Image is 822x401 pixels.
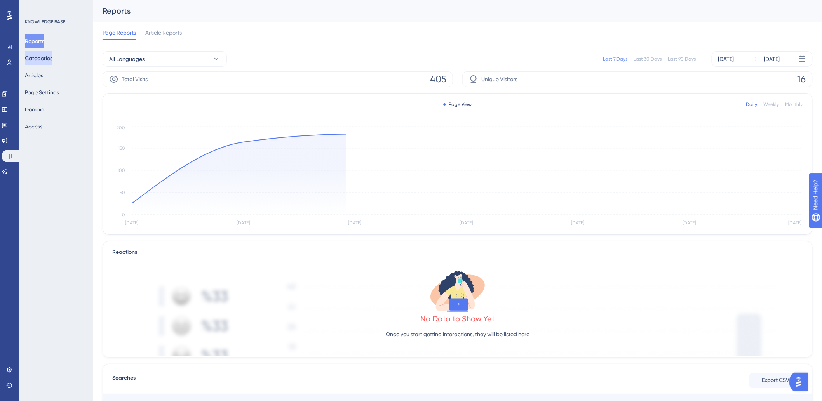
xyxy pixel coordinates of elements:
[25,19,65,25] div: KNOWLEDGE BASE
[112,373,136,387] span: Searches
[117,168,125,173] tspan: 100
[103,28,136,37] span: Page Reports
[668,56,696,62] div: Last 90 Days
[444,101,472,108] div: Page View
[122,75,148,84] span: Total Visits
[749,373,803,388] button: Export CSV
[788,220,801,226] tspan: [DATE]
[25,51,52,65] button: Categories
[237,220,250,226] tspan: [DATE]
[430,73,446,85] span: 405
[718,54,734,64] div: [DATE]
[120,190,125,195] tspan: 50
[798,73,806,85] span: 16
[683,220,696,226] tspan: [DATE]
[348,220,361,226] tspan: [DATE]
[125,220,138,226] tspan: [DATE]
[420,313,495,324] div: No Data to Show Yet
[746,101,758,108] div: Daily
[18,2,49,11] span: Need Help?
[103,51,227,67] button: All Languages
[785,101,803,108] div: Monthly
[25,120,42,134] button: Access
[460,220,473,226] tspan: [DATE]
[386,330,529,339] p: Once you start getting interactions, they will be listed here
[145,28,182,37] span: Article Reports
[25,85,59,99] button: Page Settings
[789,370,813,394] iframe: UserGuiding AI Assistant Launcher
[118,146,125,151] tspan: 150
[109,54,145,64] span: All Languages
[634,56,662,62] div: Last 30 Days
[122,212,125,217] tspan: 0
[25,34,44,48] button: Reports
[764,54,780,64] div: [DATE]
[103,5,793,16] div: Reports
[117,125,125,130] tspan: 200
[764,101,779,108] div: Weekly
[25,102,44,116] button: Domain
[571,220,585,226] tspan: [DATE]
[481,75,517,84] span: Unique Visitors
[112,248,803,257] div: Reactions
[25,68,43,82] button: Articles
[603,56,628,62] div: Last 7 Days
[762,376,790,385] span: Export CSV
